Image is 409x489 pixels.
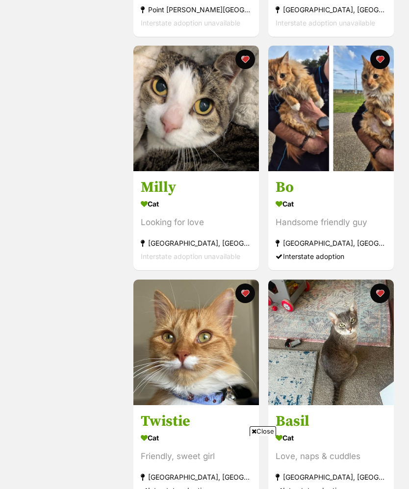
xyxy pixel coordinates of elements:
button: favourite [370,283,389,303]
img: Twistie [133,280,259,405]
button: favourite [370,50,389,69]
div: Cat [141,431,252,445]
img: Milly [133,46,259,171]
div: [GEOGRAPHIC_DATA], [GEOGRAPHIC_DATA] [276,236,386,250]
div: [GEOGRAPHIC_DATA], [GEOGRAPHIC_DATA] [276,2,386,16]
iframe: Advertisement [26,440,383,484]
span: Interstate adoption unavailable [141,18,240,26]
img: Basil [268,280,394,405]
button: favourite [235,283,255,303]
span: Interstate adoption unavailable [141,252,240,260]
a: Milly Cat Looking for love [GEOGRAPHIC_DATA], [GEOGRAPHIC_DATA] Interstate adoption unavailable f... [133,171,259,270]
div: [GEOGRAPHIC_DATA], [GEOGRAPHIC_DATA] [276,470,386,484]
div: [GEOGRAPHIC_DATA], [GEOGRAPHIC_DATA] [141,236,252,250]
span: Close [250,426,276,436]
h3: Bo [276,178,386,197]
div: Love, naps & cuddles [276,450,386,463]
h3: Milly [141,178,252,197]
div: Cat [276,197,386,211]
div: Point [PERSON_NAME][GEOGRAPHIC_DATA] [141,2,252,16]
span: Interstate adoption unavailable [276,18,375,26]
h3: Twistie [141,412,252,431]
div: Looking for love [141,216,252,229]
a: Bo Cat Handsome friendly guy [GEOGRAPHIC_DATA], [GEOGRAPHIC_DATA] Interstate adoption favourite [268,171,394,270]
div: Cat [276,431,386,445]
h3: Basil [276,412,386,431]
div: Interstate adoption [276,250,386,263]
img: Bo [268,46,394,171]
div: Cat [141,197,252,211]
div: Handsome friendly guy [276,216,386,229]
button: favourite [235,50,255,69]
